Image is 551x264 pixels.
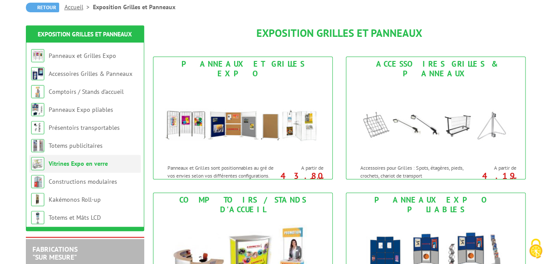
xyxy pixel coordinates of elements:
[26,3,59,12] a: Retour
[348,195,523,214] div: Panneaux Expo pliables
[348,59,523,78] div: Accessoires Grilles & Panneaux
[31,67,44,80] img: Accessoires Grilles & Panneaux
[31,193,44,206] img: Kakémonos Roll-up
[520,234,551,264] button: Cookies (fenêtre modale)
[471,164,516,171] span: A partir de
[49,52,116,60] a: Panneaux et Grilles Expo
[49,142,103,150] a: Totems publicitaires
[31,175,44,188] img: Constructions modulaires
[32,245,78,261] a: FABRICATIONS"Sur Mesure"
[31,103,44,116] img: Panneaux Expo pliables
[509,176,516,183] sup: HT
[31,85,44,98] img: Comptoirs / Stands d'accueil
[278,164,323,171] span: A partir de
[93,3,175,11] li: Exposition Grilles et Panneaux
[49,124,120,132] a: Présentoirs transportables
[31,49,44,62] img: Panneaux et Grilles Expo
[162,81,324,160] img: Panneaux et Grilles Expo
[49,160,108,168] a: Vitrines Expo en verre
[360,164,469,179] p: Accessoires pour Grilles : Spots, étagères, pieds, crochets, chariot de transport
[467,173,516,184] p: 4.19 €
[38,30,132,38] a: Exposition Grilles et Panneaux
[525,238,547,260] img: Cookies (fenêtre modale)
[49,88,124,96] a: Comptoirs / Stands d'accueil
[167,164,276,179] p: Panneaux et Grilles sont positionnables au gré de vos envies selon vos différentes configurations.
[153,28,526,39] h1: Exposition Grilles et Panneaux
[64,3,93,11] a: Accueil
[49,196,101,203] a: Kakémonos Roll-up
[274,173,323,184] p: 43.80 €
[31,139,44,152] img: Totems publicitaires
[346,57,526,179] a: Accessoires Grilles & Panneaux Accessoires Grilles & Panneaux Accessoires pour Grilles : Spots, é...
[31,121,44,134] img: Présentoirs transportables
[31,211,44,224] img: Totems et Mâts LCD
[49,214,101,221] a: Totems et Mâts LCD
[49,106,113,114] a: Panneaux Expo pliables
[49,70,132,78] a: Accessoires Grilles & Panneaux
[156,59,330,78] div: Panneaux et Grilles Expo
[355,81,517,160] img: Accessoires Grilles & Panneaux
[49,178,117,186] a: Constructions modulaires
[153,57,333,179] a: Panneaux et Grilles Expo Panneaux et Grilles Expo Panneaux et Grilles sont positionnables au gré ...
[31,157,44,170] img: Vitrines Expo en verre
[316,176,323,183] sup: HT
[156,195,330,214] div: Comptoirs / Stands d'accueil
